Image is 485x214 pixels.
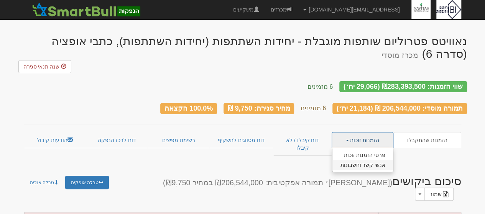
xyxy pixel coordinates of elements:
a: דוח קיבלו / לא קיבלו [273,132,331,156]
a: שנה תנאי סגירה [18,60,72,73]
a: הזמנות זוכות [332,132,393,148]
img: SmartBull Logo [30,2,143,17]
span: 100.0% הקצאה [164,104,213,112]
div: תמורה מוסדי: 206,544,000 ₪ (21,184 יח׳) [332,103,467,114]
a: דוח לרכז הנפקה [86,132,148,148]
a: אנשי קשר וחשבונות [332,160,393,170]
div: שווי הזמנות: ₪283,393,500 (29,066 יח׳) [339,81,467,92]
a: פרטי הזמנות זוכות [332,150,393,160]
small: מכרז מוסדי [381,51,418,59]
a: דוח מסווגים לתשקיף [209,132,273,148]
a: הודעות קיבול [24,132,86,148]
a: טבלה אופקית [65,176,109,189]
small: ([PERSON_NAME]׳ תמורה אפקטיבית: ₪206,544,000 במחיר ₪9,750) [163,178,392,187]
a: שמור [424,188,454,201]
div: נאוויטס פטרוליום שותפות מוגבלת - יחידות השתתפות (יחידות השתתפות), כתבי אופציה (סדרה 6) - הנפקה פרטית [18,35,467,60]
a: הזמנות שהתקבלו [393,132,461,148]
div: מחיר סגירה: 9,750 ₪ [224,103,294,114]
small: 6 מזמינים [307,83,333,90]
h2: סיכום ביקושים [130,175,467,201]
span: שנה תנאי סגירה [23,64,60,70]
img: excel-file-black.png [442,191,449,197]
a: טבלה אנכית [24,176,64,189]
small: 6 מזמינים [301,105,326,111]
a: רשימת מפיצים [148,132,209,148]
